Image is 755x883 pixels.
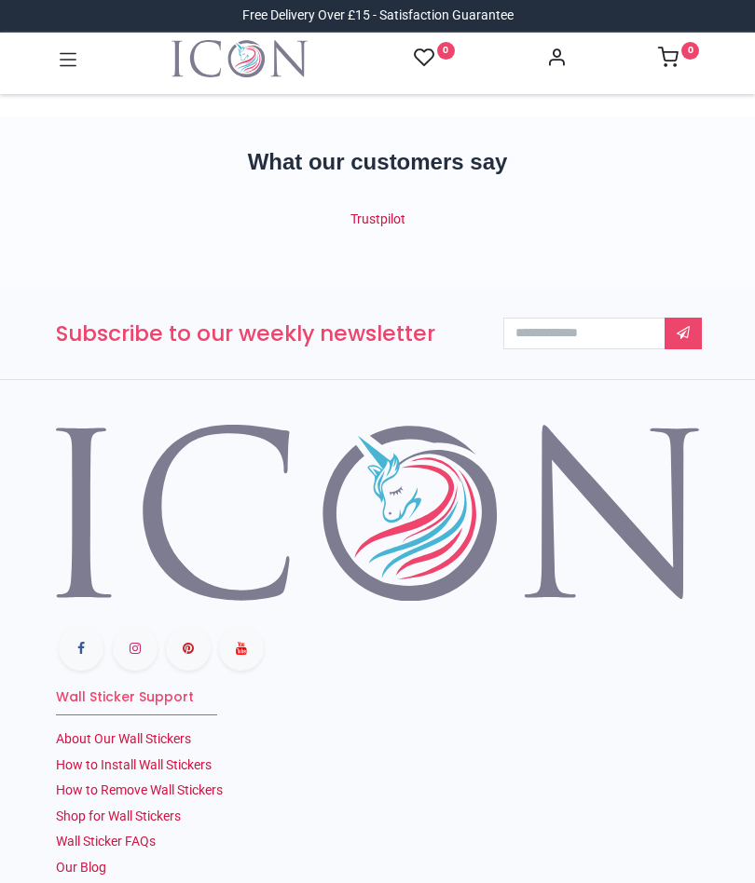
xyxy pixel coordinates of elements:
[437,42,455,60] sup: 0
[546,52,567,67] a: Account Info
[56,146,699,178] h2: What our customers say
[658,52,699,67] a: 0
[56,808,181,823] a: Shop for Wall Stickers
[56,834,156,849] a: Wall Sticker FAQs
[681,42,699,60] sup: 0
[172,40,308,77] img: Icon Wall Stickers
[56,319,475,348] h3: Subscribe to our weekly newsletter
[414,47,455,70] a: 0
[56,782,223,797] a: How to Remove Wall Stickers
[56,860,106,875] a: Our Blog
[56,688,699,707] h6: Wall Sticker Support
[242,7,514,25] div: Free Delivery Over £15 - Satisfaction Guarantee
[172,40,308,77] a: Logo of Icon Wall Stickers
[56,757,212,772] a: How to Install Wall Stickers
[350,211,405,226] a: Trustpilot
[56,731,191,746] a: About Our Wall Stickers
